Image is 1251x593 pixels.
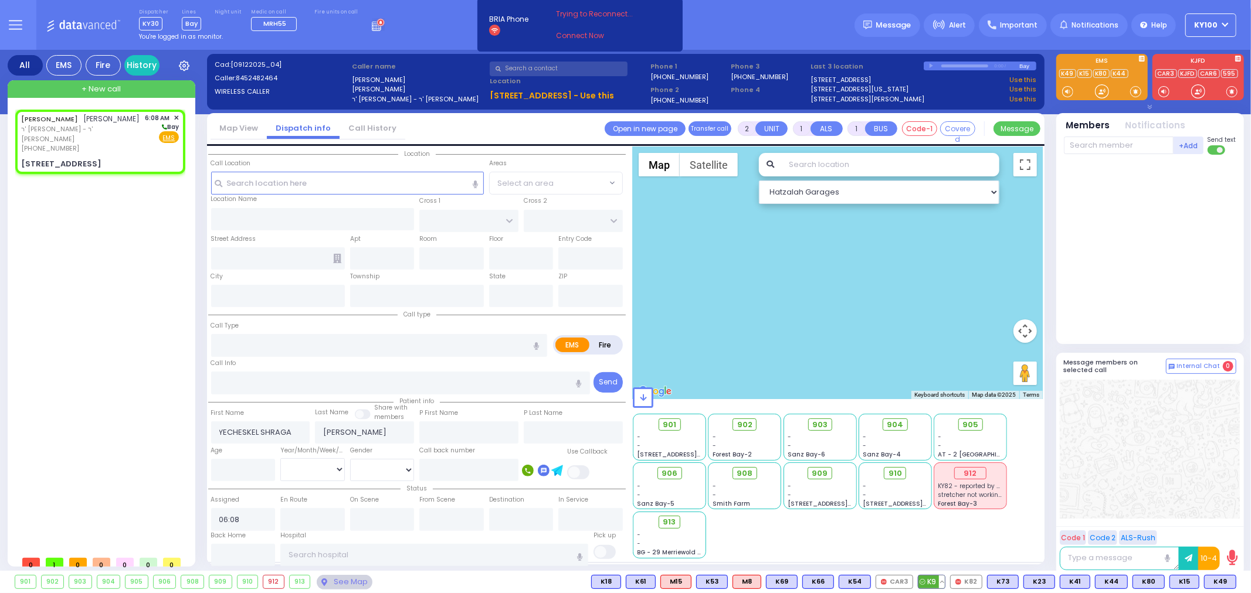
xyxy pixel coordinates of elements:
span: members [374,413,404,421]
a: Use this [1009,84,1036,94]
span: 904 [887,419,903,431]
div: BLS [1169,575,1199,589]
label: Pick up [594,531,616,540]
label: Back Home [211,531,246,540]
label: Call Type [211,321,239,330]
label: Use Callback [567,447,608,456]
label: Call Location [211,159,251,168]
span: 910 [889,468,902,479]
span: - [788,441,791,450]
div: K18 [591,575,621,589]
div: BLS [918,575,945,589]
a: CAR6 [1198,69,1220,78]
div: K44 [1095,575,1128,589]
a: Use this [1009,75,1036,85]
label: Location [490,76,646,86]
a: K80 [1093,69,1110,78]
div: Fire [86,55,121,76]
label: Destination [489,495,524,505]
label: Township [350,272,379,281]
button: Covered [940,121,975,136]
span: stretcher not working properly [938,490,1030,499]
span: - [788,432,791,441]
label: P First Name [419,408,458,418]
div: 913 [290,575,310,588]
a: K15 [1077,69,1092,78]
span: KY30 [139,17,162,30]
span: Help [1151,20,1167,30]
div: 905 [126,575,148,588]
button: Message [994,121,1040,136]
span: - [788,482,791,490]
span: [PERSON_NAME] [84,114,140,124]
span: AT - 2 [GEOGRAPHIC_DATA] [938,450,1025,459]
div: K69 [766,575,798,589]
label: Caller name [352,62,486,71]
button: +Add [1174,137,1204,154]
div: BLS [1095,575,1128,589]
span: Sanz Bay-6 [788,450,825,459]
label: Cad: [215,60,348,70]
u: EMS [163,134,175,142]
img: Google [636,384,674,399]
span: - [713,490,716,499]
span: + New call [82,83,121,95]
label: Room [419,234,437,244]
span: 0 [22,558,40,567]
span: - [863,432,866,441]
button: Code 2 [1088,530,1117,545]
span: Notifications [1072,20,1118,30]
div: [STREET_ADDRESS] [21,158,101,170]
span: Select an area [497,178,554,189]
div: 903 [69,575,91,588]
button: Transfer call [689,121,731,136]
button: Toggle fullscreen view [1013,153,1037,176]
div: CAR3 [876,575,913,589]
label: Night unit [215,9,241,16]
span: Sanz Bay-4 [863,450,901,459]
a: [STREET_ADDRESS][US_STATE] [811,84,909,94]
label: Fire [589,338,622,352]
img: comment-alt.png [1169,364,1175,370]
label: EMS [555,338,589,352]
span: Patient info [394,397,440,405]
span: 0 [116,558,134,567]
div: BLS [1133,575,1165,589]
div: 908 [181,575,204,588]
span: - [713,432,716,441]
div: Year/Month/Week/Day [280,446,345,455]
span: 0 [69,558,87,567]
span: 0 [163,558,181,567]
div: 906 [154,575,176,588]
span: 0 [140,558,157,567]
button: Notifications [1125,119,1186,132]
button: 10-4 [1198,547,1220,570]
label: WIRELESS CALLER [215,87,348,97]
div: BLS [802,575,834,589]
span: - [863,482,866,490]
span: Internal Chat [1177,362,1221,370]
span: 1 [46,558,63,567]
button: BUS [865,121,897,136]
label: Age [211,446,223,455]
a: Open this area in Google Maps (opens a new window) [636,384,674,399]
div: All [8,55,43,76]
label: State [489,272,506,281]
div: K80 [1133,575,1165,589]
label: [PERSON_NAME] [352,75,486,85]
span: Important [1000,20,1038,30]
div: K53 [696,575,728,589]
img: red-radio-icon.svg [955,579,961,585]
label: ZIP [558,272,567,281]
label: Lines [182,9,201,16]
a: CAR3 [1155,69,1177,78]
label: First Name [211,408,245,418]
div: 912 [263,575,284,588]
label: Last Name [315,408,348,417]
div: 901 [15,575,36,588]
div: BLS [1023,575,1055,589]
span: - [713,441,716,450]
label: Gender [350,446,372,455]
span: 905 [962,419,978,431]
span: 0 [1223,361,1233,372]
